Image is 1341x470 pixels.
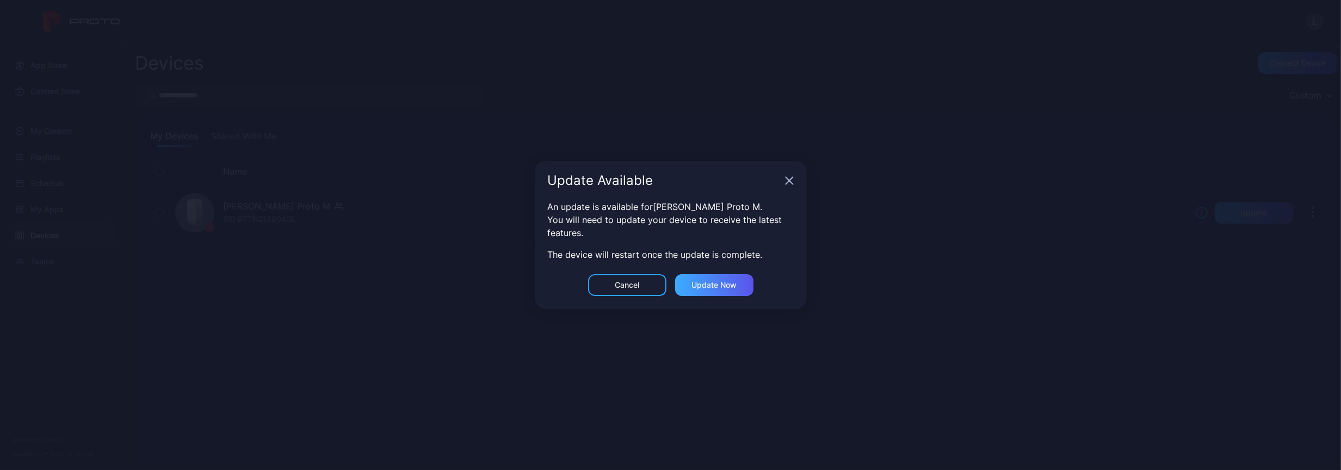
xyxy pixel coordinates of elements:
div: Update Available [548,174,781,187]
button: Cancel [588,274,666,296]
div: Update now [691,281,737,289]
button: Update now [675,274,753,296]
div: Cancel [615,281,639,289]
div: The device will restart once the update is complete. [548,248,794,261]
div: You will need to update your device to receive the latest features. [548,213,794,239]
div: An update is available for [PERSON_NAME] Proto M . [548,200,794,213]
